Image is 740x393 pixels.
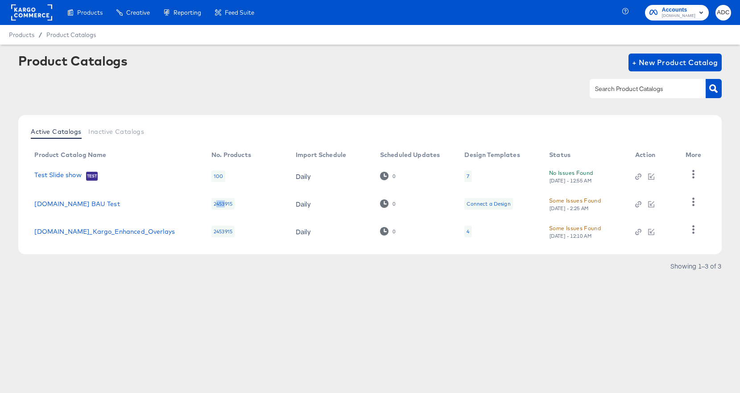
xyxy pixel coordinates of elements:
[174,9,201,16] span: Reporting
[670,263,722,269] div: Showing 1–3 of 3
[678,148,712,162] th: More
[467,200,510,207] div: Connect a Design
[211,151,251,158] div: No. Products
[289,190,373,218] td: Daily
[34,171,81,180] a: Test Slide show
[464,170,471,182] div: 7
[392,228,396,235] div: 0
[34,228,175,235] a: [DOMAIN_NAME]_Kargo_Enhanced_Overlays
[289,218,373,245] td: Daily
[211,226,235,237] div: 2453915
[628,54,722,71] button: + New Product Catalog
[86,173,98,180] span: Test
[296,151,346,158] div: Import Schedule
[632,56,718,69] span: + New Product Catalog
[645,5,709,21] button: Accounts[DOMAIN_NAME]
[211,170,225,182] div: 100
[549,223,601,239] button: Some Issues Found[DATE] - 12:10 AM
[31,128,81,135] span: Active Catalogs
[719,8,728,18] span: ADC
[662,12,695,20] span: [DOMAIN_NAME]
[464,198,513,210] div: Connect a Design
[380,199,396,208] div: 0
[77,9,103,16] span: Products
[464,226,471,237] div: 4
[715,5,731,21] button: ADC
[380,151,440,158] div: Scheduled Updates
[662,5,695,15] span: Accounts
[380,227,396,236] div: 0
[34,200,120,207] a: [DOMAIN_NAME] BAU Test
[593,84,688,94] input: Search Product Catalogs
[549,196,601,211] button: Some Issues Found[DATE] - 2:25 AM
[549,233,592,239] div: [DATE] - 12:10 AM
[34,151,106,158] div: Product Catalog Name
[211,198,235,210] div: 2453915
[542,148,628,162] th: Status
[467,173,469,180] div: 7
[549,205,589,211] div: [DATE] - 2:25 AM
[549,196,601,205] div: Some Issues Found
[628,148,678,162] th: Action
[380,172,396,180] div: 0
[464,151,520,158] div: Design Templates
[392,173,396,179] div: 0
[549,223,601,233] div: Some Issues Found
[34,31,46,38] span: /
[46,31,96,38] a: Product Catalogs
[9,31,34,38] span: Products
[225,9,254,16] span: Feed Suite
[289,162,373,190] td: Daily
[88,128,144,135] span: Inactive Catalogs
[126,9,150,16] span: Creative
[392,201,396,207] div: 0
[467,228,469,235] div: 4
[18,54,127,68] div: Product Catalogs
